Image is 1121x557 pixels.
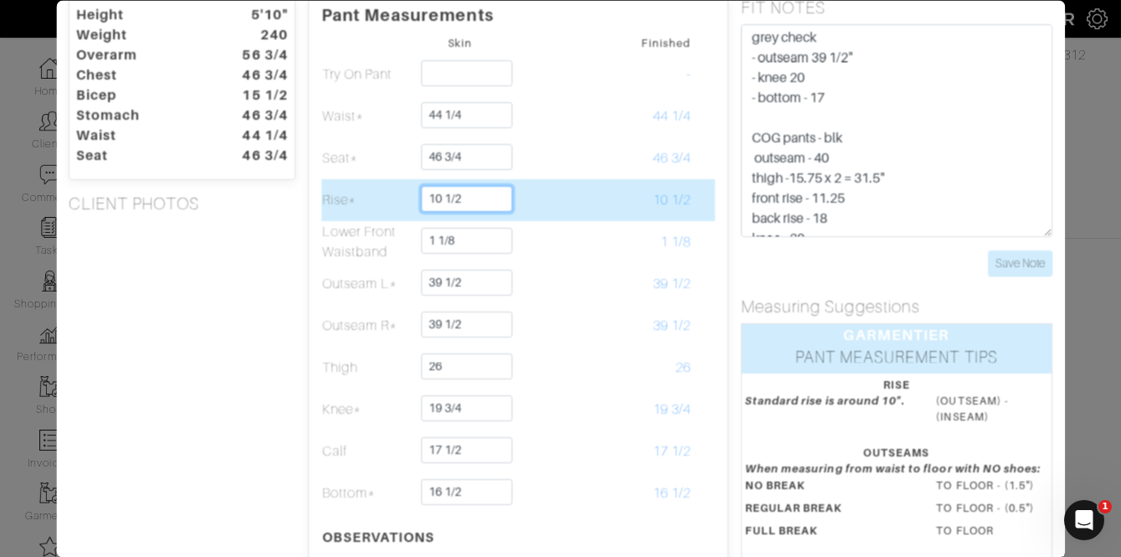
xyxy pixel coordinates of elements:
[321,263,414,305] td: Outseam L*
[321,472,414,514] td: Bottom*
[64,45,222,65] dt: Overarm
[321,305,414,347] td: Outseam R*
[745,395,905,407] em: Standard rise is around 10".
[653,444,691,459] span: 17 1/2
[745,446,1048,462] div: OUTSEAMS
[222,25,301,45] dt: 240
[222,45,301,65] dt: 56 3/4
[653,109,691,124] span: 44 1/4
[222,5,301,25] dt: 5'10"
[321,431,414,472] td: Calf
[653,193,691,208] span: 10 1/2
[222,146,301,166] dt: 46 3/4
[924,523,1061,539] dd: TO FLOOR
[64,85,222,106] dt: Bicep
[653,318,691,333] span: 39 1/2
[321,389,414,431] td: Knee*
[1064,500,1104,540] iframe: Intercom live chat
[742,324,1052,346] div: GARMENTIER
[741,297,1052,317] h5: Measuring Suggestions
[733,500,923,523] dt: REGULAR BREAK
[742,346,1052,374] div: PANT MEASUREMENT TIPS
[924,477,1061,493] dd: TO FLOOR - (1.5")
[733,523,923,546] dt: FULL BREAK
[64,126,222,146] dt: Waist
[222,85,301,106] dt: 15 1/2
[222,65,301,85] dt: 46 3/4
[745,377,1048,393] div: RISE
[653,402,691,417] span: 19 3/4
[69,193,296,214] h5: CLIENT PHOTOS
[321,514,414,554] th: OBSERVATIONS
[653,151,691,166] span: 46 3/4
[321,179,414,221] td: Rise*
[222,106,301,126] dt: 46 3/4
[64,106,222,126] dt: Stomach
[1098,500,1112,513] span: 1
[321,137,414,179] td: Seat*
[321,221,414,263] td: Lower Front Waistband
[653,486,691,501] span: 16 1/2
[448,37,472,49] small: Skin
[64,146,222,166] dt: Seat
[741,24,1052,237] textarea: U rise - 29" taper thigh on COG pants slightly grey check - outseam 39 1/2" - knee 20 - bottom - ...
[64,5,222,25] dt: Height
[661,235,691,250] span: 1 1/8
[745,463,1041,476] em: When measuring from waist to floor with NO shoes:
[653,276,691,291] span: 39 1/2
[321,54,414,95] td: Try On Pant
[64,65,222,85] dt: Chest
[733,477,923,500] dt: NO BREAK
[924,500,1061,516] dd: TO FLOOR - (0.5")
[924,393,1061,425] dd: (OUTSEAM) - (INSEAM)
[64,25,222,45] dt: Weight
[642,37,691,49] small: Finished
[676,360,691,375] span: 26
[321,347,414,389] td: Thigh
[686,67,691,82] span: -
[321,95,414,137] td: Waist*
[988,250,1052,276] input: Save Note
[222,126,301,146] dt: 44 1/4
